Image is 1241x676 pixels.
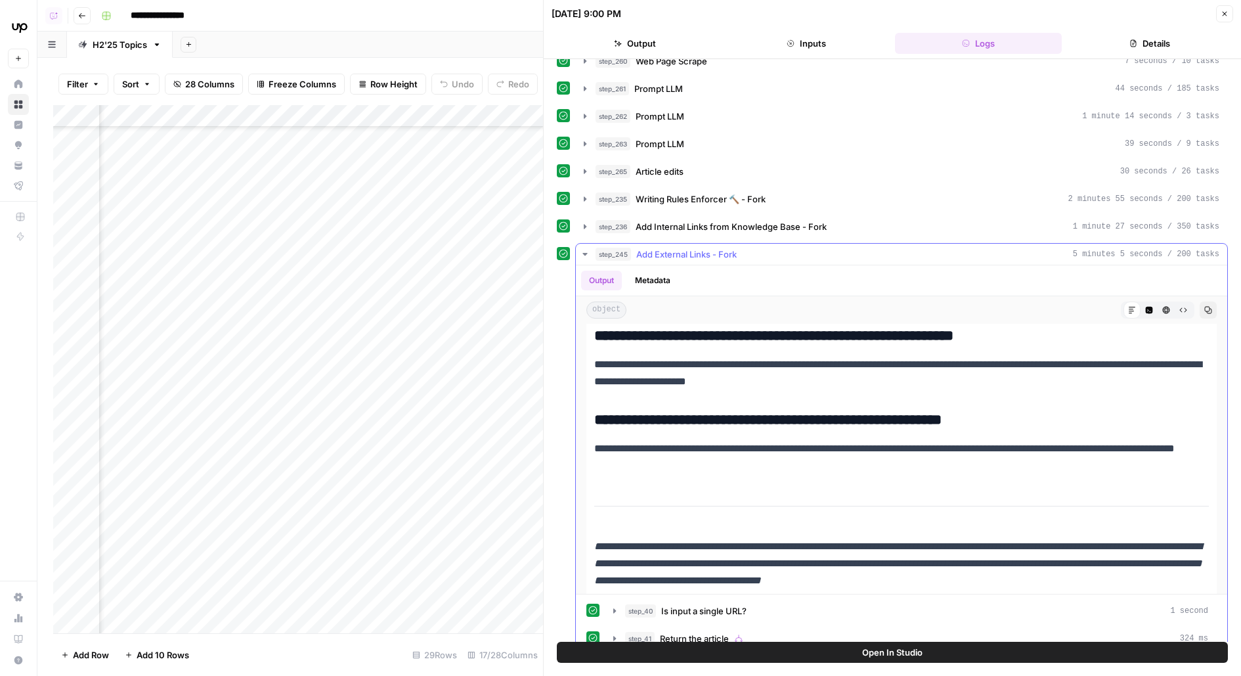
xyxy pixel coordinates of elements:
span: Prompt LLM [636,137,684,150]
button: Filter [58,74,108,95]
span: Filter [67,78,88,91]
button: 2 minutes 55 seconds / 200 tasks [576,189,1227,210]
button: 5 minutes 5 seconds / 200 tasks [576,244,1227,265]
span: Prompt LLM [636,110,684,123]
span: step_236 [596,220,630,233]
a: Learning Hub [8,629,29,650]
a: Usage [8,608,29,629]
span: Web Page Scrape [636,55,707,68]
button: Inputs [724,33,890,54]
button: 324 ms [605,628,1216,649]
span: Freeze Columns [269,78,336,91]
span: step_263 [596,137,630,150]
span: Sort [122,78,139,91]
span: Undo [452,78,474,91]
span: 5 minutes 5 seconds / 200 tasks [1073,248,1219,260]
button: 7 seconds / 10 tasks [576,51,1227,72]
div: 17/28 Columns [462,644,543,665]
button: Undo [431,74,483,95]
div: 29 Rows [407,644,462,665]
span: step_40 [625,604,656,618]
a: Opportunities [8,135,29,156]
a: H2'25 Topics [67,32,173,58]
span: Writing Rules Enforcer 🔨 - Fork [636,192,766,206]
span: Add External Links - Fork [636,248,737,261]
button: Row Height [350,74,426,95]
button: Logs [895,33,1062,54]
span: step_245 [596,248,631,261]
span: 44 seconds / 185 tasks [1116,83,1219,95]
div: [DATE] 9:00 PM [552,7,621,20]
span: object [586,302,626,319]
span: Add 10 Rows [137,648,189,662]
a: Flightpath [8,175,29,196]
img: Upwork Logo [8,15,32,39]
button: Open In Studio [557,642,1228,663]
span: Article edits [636,165,684,178]
span: 1 second [1170,605,1208,617]
button: 1 second [605,600,1216,621]
span: 1 minute 14 seconds / 3 tasks [1082,110,1219,122]
button: 39 seconds / 9 tasks [576,133,1227,154]
span: step_265 [596,165,630,178]
span: step_41 [625,632,655,645]
span: Row Height [370,78,418,91]
div: H2'25 Topics [93,38,147,51]
a: Home [8,74,29,95]
span: 30 seconds / 26 tasks [1120,166,1219,177]
span: Open In Studio [862,646,923,659]
button: 1 minute 14 seconds / 3 tasks [576,106,1227,127]
span: 7 seconds / 10 tasks [1125,55,1219,67]
button: 30 seconds / 26 tasks [576,161,1227,182]
span: step_261 [596,82,629,95]
button: 1 minute 27 seconds / 350 tasks [576,216,1227,237]
span: step_235 [596,192,630,206]
span: Return the article [660,632,729,645]
button: 44 seconds / 185 tasks [576,78,1227,99]
span: Redo [508,78,529,91]
span: Add Internal Links from Knowledge Base - Fork [636,220,827,233]
span: 2 minutes 55 seconds / 200 tasks [1068,193,1219,205]
a: Browse [8,94,29,115]
button: Add 10 Rows [117,644,197,665]
a: Settings [8,587,29,608]
a: Insights [8,114,29,135]
a: Your Data [8,155,29,176]
button: Help + Support [8,650,29,671]
button: Details [1067,33,1234,54]
button: Redo [488,74,538,95]
span: 28 Columns [185,78,234,91]
span: 39 seconds / 9 tasks [1125,138,1219,150]
button: Workspace: Upwork [8,11,29,43]
span: Add Row [73,648,109,662]
button: Add Row [53,644,117,665]
button: Sort [114,74,160,95]
span: 1 minute 27 seconds / 350 tasks [1073,221,1219,233]
button: Output [581,271,622,290]
span: step_262 [596,110,630,123]
button: Freeze Columns [248,74,345,95]
button: Output [552,33,718,54]
span: 324 ms [1180,633,1208,644]
button: 28 Columns [165,74,243,95]
button: Metadata [627,271,678,290]
span: step_260 [596,55,630,68]
span: Is input a single URL? [661,604,747,618]
span: Prompt LLM [634,82,683,95]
